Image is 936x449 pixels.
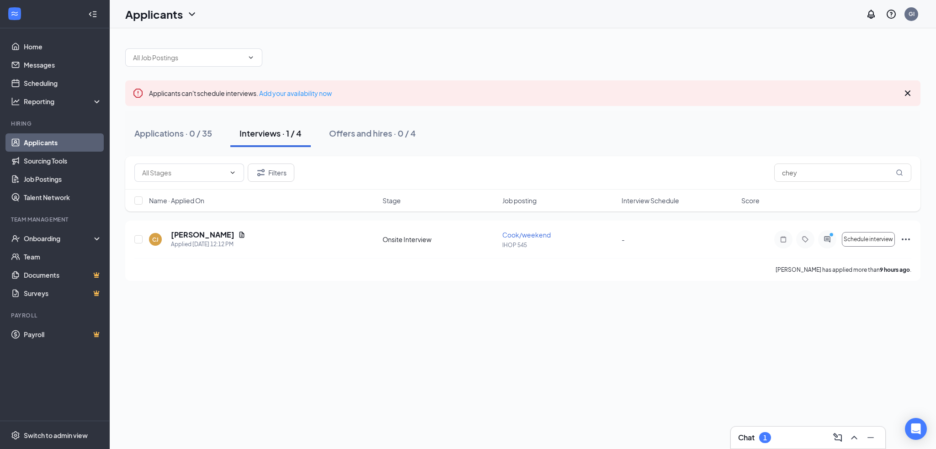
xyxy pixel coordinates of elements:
[255,167,266,178] svg: Filter
[238,231,245,238] svg: Document
[844,236,893,243] span: Schedule interview
[125,6,183,22] h1: Applicants
[863,430,878,445] button: Minimize
[776,266,911,274] p: [PERSON_NAME] has applied more than .
[259,89,332,97] a: Add your availability now
[171,230,234,240] h5: [PERSON_NAME]
[239,127,302,139] div: Interviews · 1 / 4
[10,9,19,18] svg: WorkstreamLogo
[247,54,255,61] svg: ChevronDown
[24,266,102,284] a: DocumentsCrown
[24,152,102,170] a: Sourcing Tools
[133,88,144,99] svg: Error
[830,430,845,445] button: ComposeMessage
[11,431,20,440] svg: Settings
[11,312,100,319] div: Payroll
[741,196,760,205] span: Score
[774,164,911,182] input: Search in interviews
[11,120,100,127] div: Hiring
[24,284,102,302] a: SurveysCrown
[886,9,897,20] svg: QuestionInfo
[909,10,915,18] div: GI
[24,37,102,56] a: Home
[905,418,927,440] div: Open Intercom Messenger
[24,74,102,92] a: Scheduling
[134,127,212,139] div: Applications · 0 / 35
[896,169,903,176] svg: MagnifyingGlass
[822,236,833,243] svg: ActiveChat
[133,53,244,63] input: All Job Postings
[11,234,20,243] svg: UserCheck
[229,169,236,176] svg: ChevronDown
[383,235,497,244] div: Onsite Interview
[866,9,877,20] svg: Notifications
[900,234,911,245] svg: Ellipses
[902,88,913,99] svg: Cross
[880,266,910,273] b: 9 hours ago
[849,432,860,443] svg: ChevronUp
[827,232,838,239] svg: PrimaryDot
[152,236,159,243] div: CJ
[11,216,100,223] div: Team Management
[142,168,225,178] input: All Stages
[24,56,102,74] a: Messages
[171,240,245,249] div: Applied [DATE] 12:12 PM
[329,127,416,139] div: Offers and hires · 0 / 4
[24,234,94,243] div: Onboarding
[502,196,537,205] span: Job posting
[622,235,625,243] span: -
[847,430,862,445] button: ChevronUp
[24,325,102,343] a: PayrollCrown
[778,236,789,243] svg: Note
[763,434,767,442] div: 1
[738,433,755,443] h3: Chat
[149,196,204,205] span: Name · Applied On
[24,170,102,188] a: Job Postings
[149,89,332,97] span: Applicants can't schedule interviews.
[502,241,617,249] p: IHOP 545
[842,232,895,247] button: Schedule interview
[24,248,102,266] a: Team
[186,9,197,20] svg: ChevronDown
[24,97,102,106] div: Reporting
[383,196,401,205] span: Stage
[24,133,102,152] a: Applicants
[24,431,88,440] div: Switch to admin view
[865,432,876,443] svg: Minimize
[622,196,679,205] span: Interview Schedule
[800,236,811,243] svg: Tag
[88,10,97,19] svg: Collapse
[832,432,843,443] svg: ComposeMessage
[11,97,20,106] svg: Analysis
[502,231,551,239] span: Cook/weekend
[24,188,102,206] a: Talent Network
[248,164,294,182] button: Filter Filters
